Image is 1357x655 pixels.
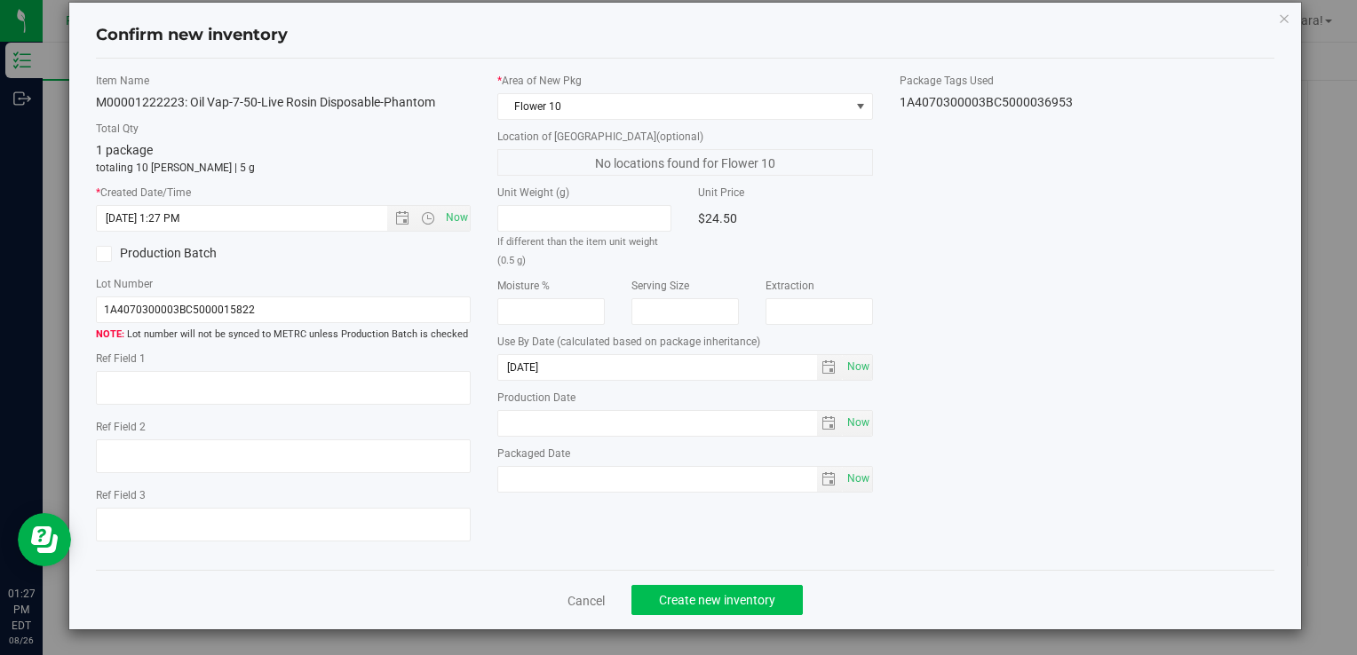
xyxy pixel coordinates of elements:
label: Serving Size [631,278,739,294]
label: Location of [GEOGRAPHIC_DATA] [497,129,872,145]
label: Item Name [96,73,471,89]
a: Cancel [567,592,605,610]
span: (calculated based on package inheritance) [557,335,760,348]
span: Flower 10 [498,94,849,119]
label: Area of New Pkg [497,73,872,89]
label: Packaged Date [497,446,872,462]
label: Production Date [497,390,872,406]
span: Open the date view [387,211,417,225]
div: M00001222223: Oil Vap-7-50-Live Rosin Disposable-Phantom [96,93,471,112]
label: Total Qty [96,121,471,137]
label: Unit Weight (g) [497,185,671,201]
span: select [843,355,872,380]
span: Create new inventory [659,593,775,607]
button: Create new inventory [631,585,803,615]
label: Ref Field 3 [96,487,471,503]
span: select [843,411,872,436]
label: Use By Date [497,334,872,350]
span: select [817,355,843,380]
small: If different than the item unit weight (0.5 g) [497,236,658,266]
span: Set Current date [843,410,873,436]
div: $24.50 [698,205,872,232]
span: select [817,411,843,436]
label: Created Date/Time [96,185,471,201]
label: Production Batch [96,244,270,263]
span: No locations found for Flower 10 [497,149,872,176]
span: (optional) [656,130,703,143]
span: 1 package [96,143,153,157]
h4: Confirm new inventory [96,24,288,47]
span: Set Current date [843,466,873,492]
span: Set Current date [441,205,472,231]
label: Ref Field 2 [96,419,471,435]
span: Open the time view [413,211,443,225]
span: select [843,467,872,492]
label: Package Tags Used [900,73,1274,89]
span: Set Current date [843,354,873,380]
label: Ref Field 1 [96,351,471,367]
span: select [817,467,843,492]
p: totaling 10 [PERSON_NAME] | 5 g [96,160,471,176]
label: Unit Price [698,185,872,201]
label: Lot Number [96,276,471,292]
label: Extraction [766,278,873,294]
div: 1A4070300003BC5000036953 [900,93,1274,112]
label: Moisture % [497,278,605,294]
iframe: Resource center [18,513,71,566]
span: Lot number will not be synced to METRC unless Production Batch is checked [96,327,471,343]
